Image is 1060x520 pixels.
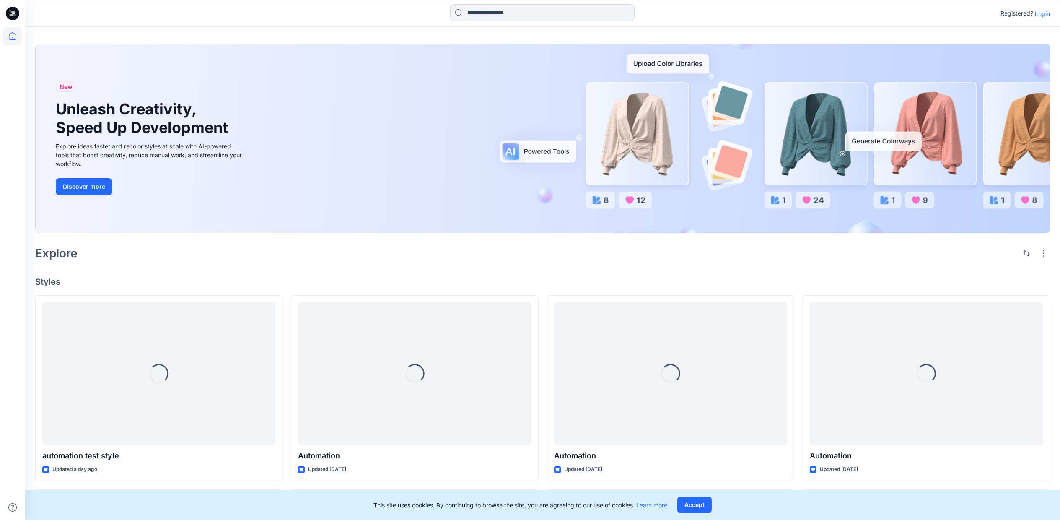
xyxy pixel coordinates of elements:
p: This site uses cookies. By continuing to browse the site, you are agreeing to our use of cookies. [373,501,667,510]
a: Learn more [636,502,667,509]
h4: Styles [35,277,1050,287]
p: Updated [DATE] [820,465,858,474]
button: Discover more [56,178,112,195]
a: Discover more [56,178,244,195]
p: automation test style [42,450,275,462]
p: Registered? [1000,8,1033,18]
h1: Unleash Creativity, Speed Up Development [56,100,232,136]
p: Updated a day ago [52,465,97,474]
p: Updated [DATE] [564,465,602,474]
p: Login [1035,9,1050,18]
p: Automation [554,450,787,462]
p: Automation [298,450,531,462]
div: Explore ideas faster and recolor styles at scale with AI-powered tools that boost creativity, red... [56,142,244,168]
p: Updated [DATE] [308,465,346,474]
span: New [60,82,73,92]
button: Accept [677,497,712,513]
h2: Explore [35,247,78,260]
p: Automation [810,450,1043,462]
